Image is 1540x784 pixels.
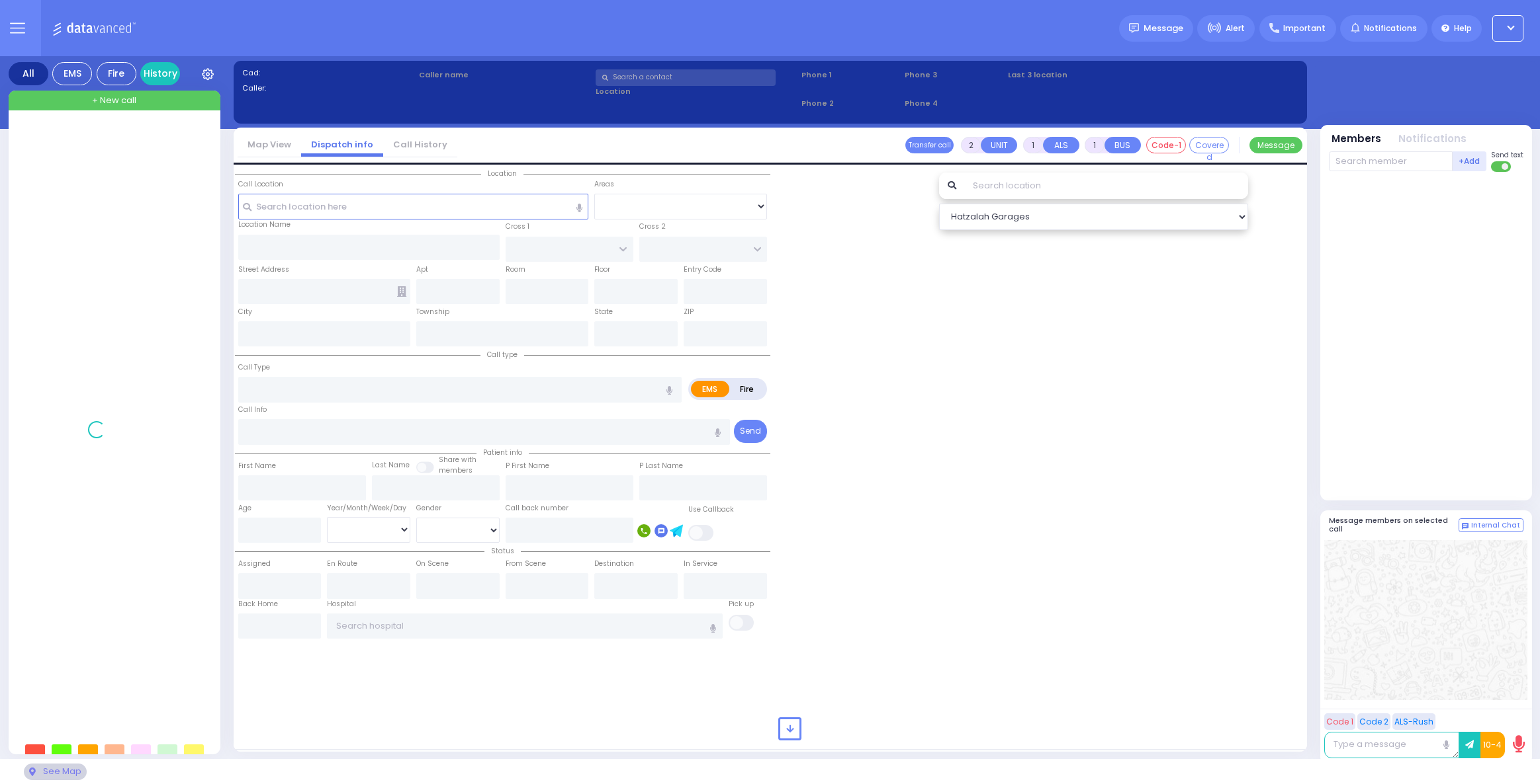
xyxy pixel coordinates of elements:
span: Phone 3 [905,69,1003,81]
span: Location [481,169,523,178]
span: Message [1144,22,1183,35]
label: Caller name [419,69,591,81]
button: Notifications [1398,132,1467,147]
button: Internal Chat [1459,518,1523,533]
button: ALS-Rush [1392,713,1435,730]
button: +Add [1453,151,1487,171]
button: 10-4 [1480,732,1505,758]
a: History [140,62,180,85]
span: Phone 1 [801,69,900,81]
div: All [9,62,48,85]
span: Send text [1491,150,1523,160]
span: + New call [92,94,136,107]
button: UNIT [981,137,1017,153]
label: Assigned [238,559,271,569]
a: Call History [383,138,457,151]
span: Other building occupants [397,286,406,297]
img: message.svg [1129,23,1139,33]
span: Notifications [1364,22,1417,34]
h5: Message members on selected call [1329,516,1459,533]
label: Township [416,307,449,317]
label: Cad: [242,67,414,79]
input: Search a contact [596,69,776,86]
button: ALS [1043,137,1079,153]
label: Hospital [327,599,356,609]
label: P Last Name [639,461,683,471]
label: Age [238,503,251,514]
input: Search hospital [327,613,722,639]
div: Fire [97,62,136,85]
label: EMS [691,381,729,397]
label: On Scene [416,559,449,569]
a: Map View [238,138,301,151]
img: Logo [52,20,140,36]
label: Floor [594,264,610,275]
label: Apt [416,264,428,275]
label: Back Home [238,599,278,609]
label: Destination [594,559,634,569]
label: Call Location [238,179,283,190]
span: Phone 2 [801,98,900,109]
label: Call Type [238,362,270,373]
label: Areas [594,179,614,190]
div: See map [24,764,86,780]
label: Cross 1 [506,221,529,232]
label: In Service [684,559,717,569]
span: Phone 4 [905,98,1003,109]
small: Share with [439,455,476,465]
span: Call type [480,350,524,360]
label: City [238,307,252,317]
span: Alert [1226,22,1245,34]
span: Internal Chat [1471,521,1520,530]
label: Turn off text [1491,160,1512,173]
label: Room [506,264,525,275]
button: Code 2 [1357,713,1390,730]
a: Dispatch info [301,138,383,151]
button: Code 1 [1324,713,1355,730]
label: Last 3 location [1008,69,1153,81]
label: Use Callback [688,504,734,515]
label: En Route [327,559,357,569]
label: From Scene [506,559,546,569]
label: Call Info [238,405,267,415]
div: EMS [52,62,92,85]
label: Gender [416,503,441,514]
button: Send [734,420,767,443]
input: Search location [964,173,1248,199]
label: First Name [238,461,276,471]
label: Location Name [238,219,291,230]
button: Code-1 [1146,137,1186,153]
img: comment-alt.png [1462,523,1469,529]
input: Search member [1329,151,1453,171]
label: Fire [729,381,766,397]
label: Pick up [729,599,754,609]
span: Status [484,546,521,556]
span: Help [1454,22,1472,34]
span: members [439,465,473,475]
label: ZIP [684,307,694,317]
label: Last Name [372,460,410,471]
button: BUS [1105,137,1141,153]
input: Search location here [238,194,589,219]
label: Entry Code [684,264,721,275]
label: Location [596,86,797,97]
button: Message [1249,137,1302,153]
label: Cross 2 [639,221,666,232]
label: Caller: [242,83,414,94]
button: Members [1332,132,1381,147]
span: Patient info [476,448,529,457]
span: Important [1283,22,1326,34]
label: P First Name [506,461,549,471]
button: Transfer call [905,137,954,153]
label: State [594,307,613,317]
button: Covered [1189,137,1229,153]
label: Call back number [506,503,568,514]
div: Year/Month/Week/Day [327,503,410,514]
label: Street Address [238,264,289,275]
